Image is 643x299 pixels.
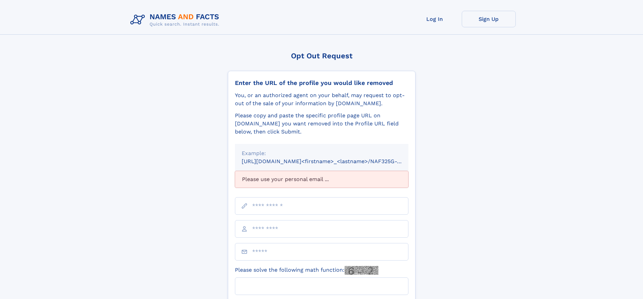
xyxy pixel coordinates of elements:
label: Please solve the following math function: [235,266,378,275]
div: Please use your personal email ... [235,171,408,188]
img: Logo Names and Facts [128,11,225,29]
div: Opt Out Request [228,52,416,60]
small: [URL][DOMAIN_NAME]<firstname>_<lastname>/NAF325G-xxxxxxxx [242,158,421,165]
a: Sign Up [462,11,516,27]
div: Enter the URL of the profile you would like removed [235,79,408,87]
div: You, or an authorized agent on your behalf, may request to opt-out of the sale of your informatio... [235,91,408,108]
a: Log In [408,11,462,27]
div: Please copy and paste the specific profile page URL on [DOMAIN_NAME] you want removed into the Pr... [235,112,408,136]
div: Example: [242,149,402,157]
